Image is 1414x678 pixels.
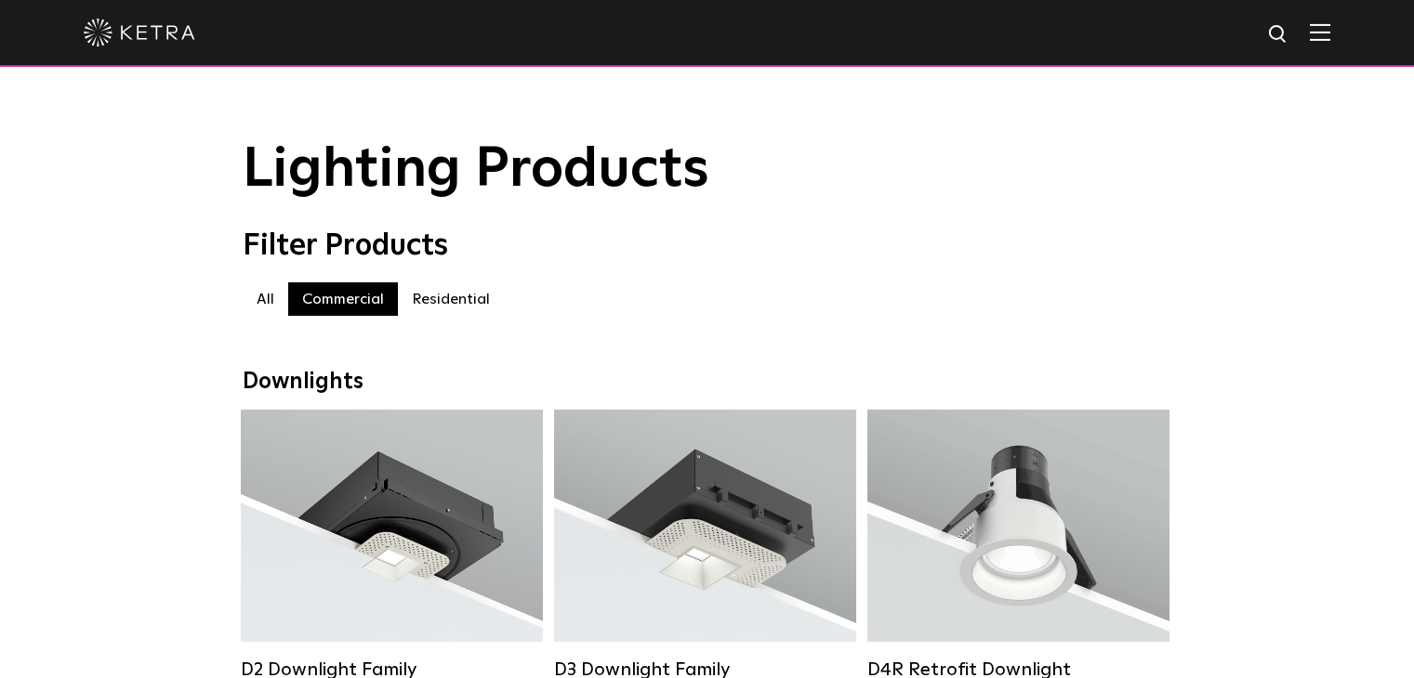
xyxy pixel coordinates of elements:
span: Lighting Products [243,142,709,198]
img: Hamburger%20Nav.svg [1310,23,1330,41]
label: Residential [398,282,504,316]
label: Commercial [288,282,398,316]
label: All [243,282,288,316]
img: search icon [1267,23,1290,46]
div: Filter Products [243,228,1172,264]
img: ketra-logo-2019-white [84,19,195,46]
div: Downlights [243,369,1172,396]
